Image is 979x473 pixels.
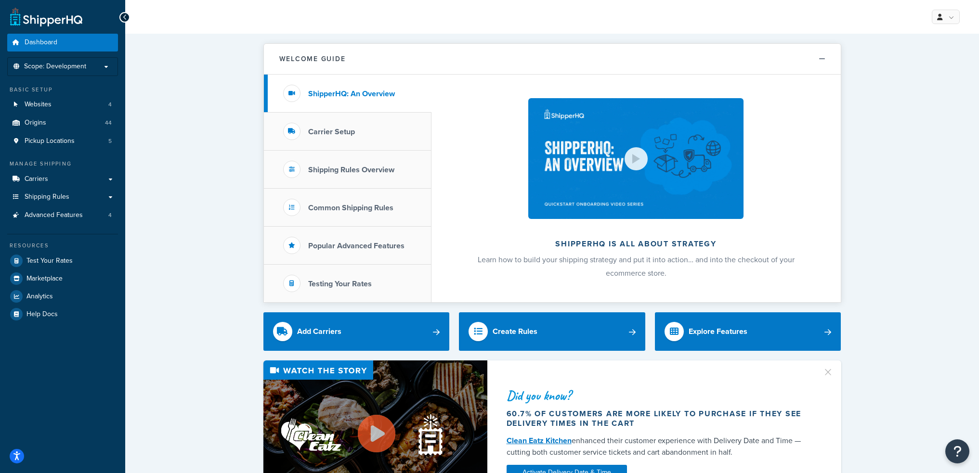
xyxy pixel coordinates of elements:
[25,137,75,145] span: Pickup Locations
[26,275,63,283] span: Marketplace
[25,211,83,219] span: Advanced Features
[25,193,69,201] span: Shipping Rules
[108,137,112,145] span: 5
[7,34,118,51] a: Dashboard
[7,170,118,188] a: Carriers
[24,63,86,71] span: Scope: Development
[478,254,795,279] span: Learn how to build your shipping strategy and put it into action… and into the checkout of your e...
[7,96,118,114] a: Websites4
[26,293,53,301] span: Analytics
[25,38,57,47] span: Dashboard
[308,280,372,288] h3: Testing Your Rates
[7,160,118,168] div: Manage Shipping
[7,132,118,150] a: Pickup Locations5
[7,96,118,114] li: Websites
[655,312,841,351] a: Explore Features
[7,252,118,269] a: Test Your Rates
[308,166,394,174] h3: Shipping Rules Overview
[25,101,52,109] span: Websites
[7,114,118,132] a: Origins44
[7,288,118,305] a: Analytics
[308,242,405,250] h3: Popular Advanced Features
[689,325,747,338] div: Explore Features
[308,89,395,98] h3: ShipperHQ: An Overview
[7,188,118,206] a: Shipping Rules
[945,439,969,463] button: Open Resource Center
[507,435,811,458] div: enhanced their customer experience with Delivery Date and Time — cutting both customer service ti...
[7,242,118,250] div: Resources
[108,101,112,109] span: 4
[308,204,393,212] h3: Common Shipping Rules
[7,270,118,287] a: Marketplace
[263,312,450,351] a: Add Carriers
[25,119,46,127] span: Origins
[25,175,48,183] span: Carriers
[7,206,118,224] a: Advanced Features4
[7,132,118,150] li: Pickup Locations
[105,119,112,127] span: 44
[507,389,811,402] div: Did you know?
[528,98,743,219] img: ShipperHQ is all about strategy
[507,435,572,446] a: Clean Eatz Kitchen
[297,325,341,338] div: Add Carriers
[457,240,815,248] h2: ShipperHQ is all about strategy
[279,55,346,63] h2: Welcome Guide
[459,312,645,351] a: Create Rules
[7,206,118,224] li: Advanced Features
[7,86,118,94] div: Basic Setup
[26,257,73,265] span: Test Your Rates
[7,306,118,323] a: Help Docs
[7,114,118,132] li: Origins
[507,409,811,428] div: 60.7% of customers are more likely to purchase if they see delivery times in the cart
[264,44,841,75] button: Welcome Guide
[308,128,355,136] h3: Carrier Setup
[26,310,58,319] span: Help Docs
[493,325,537,338] div: Create Rules
[108,211,112,219] span: 4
